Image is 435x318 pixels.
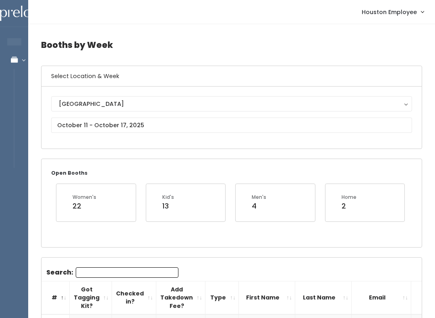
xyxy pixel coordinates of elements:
[342,194,356,201] div: Home
[51,169,87,176] small: Open Booths
[239,281,295,314] th: First Name: activate to sort column ascending
[252,194,266,201] div: Men's
[205,281,239,314] th: Type: activate to sort column ascending
[51,118,412,133] input: October 11 - October 17, 2025
[70,281,112,314] th: Got Tagging Kit?: activate to sort column ascending
[46,267,178,278] label: Search:
[72,194,96,201] div: Women's
[342,201,356,211] div: 2
[354,3,432,21] a: Houston Employee
[76,267,178,278] input: Search:
[352,281,411,314] th: Email: activate to sort column ascending
[156,281,205,314] th: Add Takedown Fee?: activate to sort column ascending
[51,96,412,112] button: [GEOGRAPHIC_DATA]
[41,34,422,56] h4: Booths by Week
[72,201,96,211] div: 22
[162,201,174,211] div: 13
[362,8,417,17] span: Houston Employee
[41,281,70,314] th: #: activate to sort column descending
[252,201,266,211] div: 4
[295,281,352,314] th: Last Name: activate to sort column ascending
[112,281,156,314] th: Checked in?: activate to sort column ascending
[59,99,404,108] div: [GEOGRAPHIC_DATA]
[162,194,174,201] div: Kid's
[41,66,422,87] h6: Select Location & Week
